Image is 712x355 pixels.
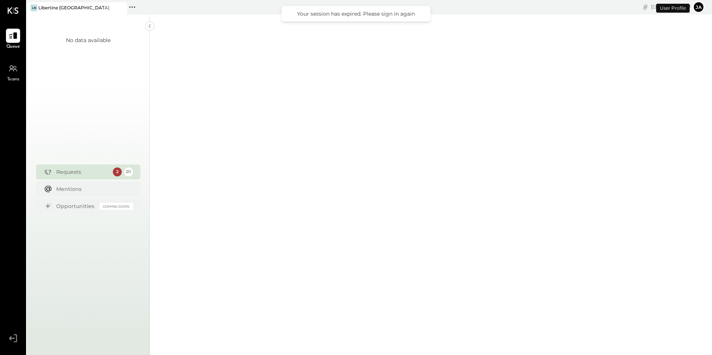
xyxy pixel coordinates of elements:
div: No data available [66,36,111,44]
div: Coming Soon [99,203,133,210]
div: [DATE] [651,3,691,10]
div: copy link [642,3,649,11]
a: Teams [0,61,26,83]
div: LN [31,4,37,11]
div: Requests [56,168,109,176]
button: ja [693,1,705,13]
div: 20 [124,167,133,176]
div: Your session has expired. Please sign in again [289,10,423,17]
div: 2 [113,167,122,176]
div: Libertine [GEOGRAPHIC_DATA] [38,4,109,11]
span: Queue [6,44,20,50]
a: Queue [0,29,26,50]
div: Mentions [56,185,129,193]
span: Teams [7,76,19,83]
div: Opportunities [56,202,96,210]
div: User Profile [656,4,690,13]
